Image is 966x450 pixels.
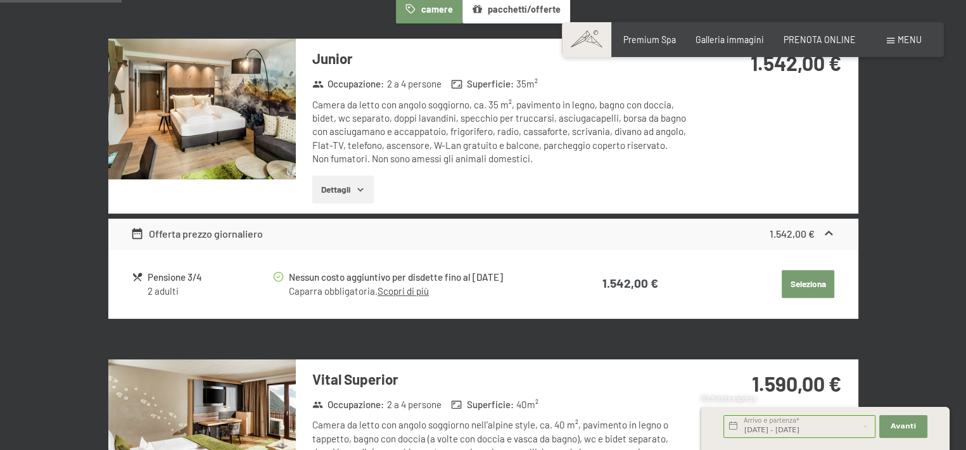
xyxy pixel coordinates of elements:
[751,51,841,75] strong: 1.542,00 €
[898,34,922,45] span: Menu
[387,398,442,411] span: 2 a 4 persone
[378,285,429,297] a: Scopri di più
[752,371,841,395] strong: 1.590,00 €
[701,394,757,402] span: Richiesta express
[312,370,689,389] h3: Vital Superior
[108,219,858,249] div: Offerta prezzo giornaliero1.542,00 €
[108,39,296,179] img: mss_renderimg.php
[451,398,514,411] strong: Superficie :
[289,285,552,298] div: Caparra obbligatoria.
[784,34,856,45] a: PRENOTA ONLINE
[516,398,538,411] span: 40 m²
[891,421,916,432] span: Avanti
[148,285,271,298] div: 2 adulti
[782,270,834,298] button: Seleziona
[879,415,927,438] button: Avanti
[312,98,689,165] div: Camera da letto con angolo soggiorno, ca. 35 m², pavimento in legno, bagno con doccia, bidet, wc ...
[148,270,271,285] div: Pensione 3/4
[696,34,764,45] a: Galleria immagini
[451,77,514,91] strong: Superficie :
[516,77,538,91] span: 35 m²
[312,49,689,68] h3: Junior
[770,228,815,240] strong: 1.542,00 €
[312,398,384,411] strong: Occupazione :
[312,176,374,203] button: Dettagli
[289,270,552,285] div: Nessun costo aggiuntivo per disdette fino al [DATE]
[602,276,658,290] strong: 1.542,00 €
[623,34,676,45] a: Premium Spa
[312,77,384,91] strong: Occupazione :
[387,77,442,91] span: 2 a 4 persone
[130,226,263,241] div: Offerta prezzo giornaliero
